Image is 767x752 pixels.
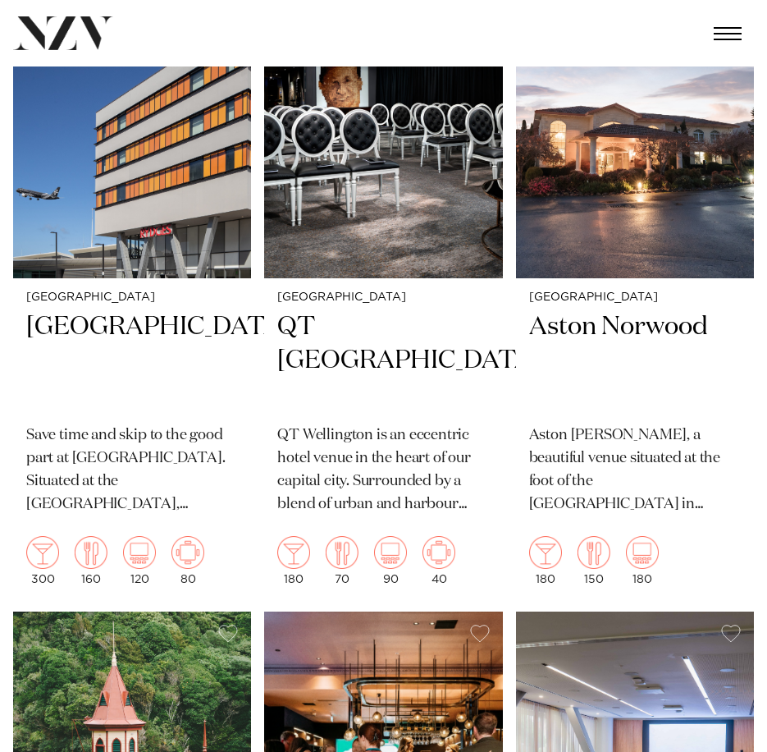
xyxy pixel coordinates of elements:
[277,424,489,516] p: QT Wellington is an eccentric hotel venue in the heart of our capital city. Surrounded by a blend...
[529,291,741,304] small: [GEOGRAPHIC_DATA]
[171,536,204,585] div: 80
[326,536,358,569] img: dining.png
[171,536,204,569] img: meeting.png
[374,536,407,569] img: theatre.png
[529,310,741,412] h2: Aston Norwood
[26,536,59,569] img: cocktail.png
[75,536,107,569] img: dining.png
[123,536,156,569] img: theatre.png
[26,291,238,304] small: [GEOGRAPHIC_DATA]
[626,536,659,585] div: 180
[75,536,107,585] div: 160
[626,536,659,569] img: theatre.png
[123,536,156,585] div: 120
[26,310,238,412] h2: [GEOGRAPHIC_DATA]
[13,16,113,50] img: nzv-logo.png
[26,424,238,516] p: Save time and skip to the good part at [GEOGRAPHIC_DATA]. Situated at the [GEOGRAPHIC_DATA], [GEO...
[277,536,310,569] img: cocktail.png
[529,536,562,585] div: 180
[422,536,455,585] div: 40
[529,424,741,516] p: Aston [PERSON_NAME], a beautiful venue situated at the foot of the [GEOGRAPHIC_DATA] in [GEOGRAPH...
[277,310,489,412] h2: QT [GEOGRAPHIC_DATA]
[26,536,59,585] div: 300
[422,536,455,569] img: meeting.png
[277,291,489,304] small: [GEOGRAPHIC_DATA]
[529,536,562,569] img: cocktail.png
[578,536,610,585] div: 150
[277,536,310,585] div: 180
[578,536,610,569] img: dining.png
[326,536,358,585] div: 70
[374,536,407,585] div: 90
